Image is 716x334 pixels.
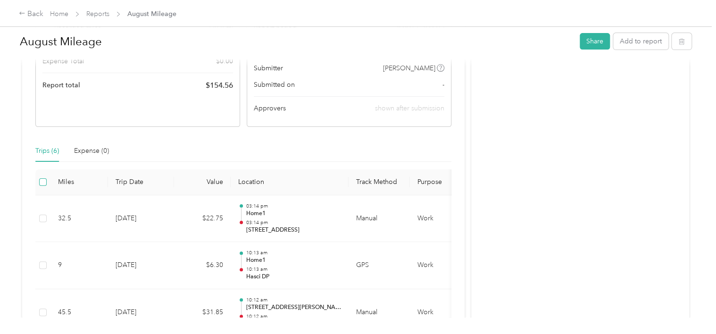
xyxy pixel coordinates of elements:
p: 10:13 am [246,266,341,273]
span: August Mileage [127,9,176,19]
span: [PERSON_NAME] [383,63,435,73]
p: Home1 [246,256,341,265]
button: Add to report [613,33,668,50]
p: [STREET_ADDRESS] [246,226,341,234]
th: Location [231,169,349,195]
span: - [442,80,444,90]
div: Trips (6) [35,146,59,156]
h1: August Mileage [20,30,573,53]
td: GPS [349,242,410,289]
td: Manual [349,195,410,242]
button: Share [580,33,610,50]
span: Submitter [254,63,283,73]
td: Work [410,242,481,289]
p: Home1 [246,209,341,218]
td: Work [410,195,481,242]
p: 10:12 am [246,313,341,320]
th: Track Method [349,169,410,195]
td: [DATE] [108,242,174,289]
td: $22.75 [174,195,231,242]
span: Report total [42,80,80,90]
p: Hasci DP [246,273,341,281]
th: Purpose [410,169,481,195]
a: Reports [86,10,109,18]
div: Expense (0) [74,146,109,156]
p: 03:14 pm [246,219,341,226]
th: Trip Date [108,169,174,195]
iframe: Everlance-gr Chat Button Frame [663,281,716,334]
td: 9 [50,242,108,289]
th: Value [174,169,231,195]
span: Submitted on [254,80,295,90]
td: 32.5 [50,195,108,242]
a: Home [50,10,68,18]
span: Approvers [254,103,286,113]
p: 10:12 am [246,297,341,303]
p: 03:14 pm [246,203,341,209]
div: Back [19,8,43,20]
th: Miles [50,169,108,195]
p: 10:13 am [246,250,341,256]
td: $6.30 [174,242,231,289]
p: [STREET_ADDRESS][PERSON_NAME] [246,303,341,312]
span: $ 154.56 [206,80,233,91]
td: [DATE] [108,195,174,242]
span: shown after submission [375,104,444,112]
